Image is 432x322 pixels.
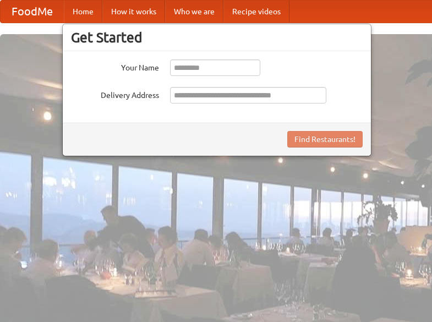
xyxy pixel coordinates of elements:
[165,1,223,23] a: Who we are
[1,1,64,23] a: FoodMe
[71,87,159,101] label: Delivery Address
[64,1,102,23] a: Home
[102,1,165,23] a: How it works
[71,59,159,73] label: Your Name
[287,131,363,148] button: Find Restaurants!
[71,29,363,46] h3: Get Started
[223,1,289,23] a: Recipe videos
